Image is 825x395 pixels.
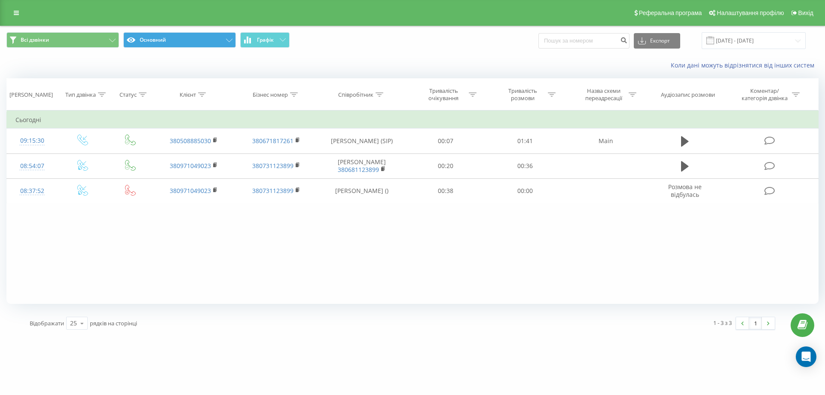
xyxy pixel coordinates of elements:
td: [PERSON_NAME] () [317,178,406,203]
td: Main [565,129,647,153]
div: 09:15:30 [15,132,49,149]
div: Аудіозапис розмови [661,91,715,98]
div: Тип дзвінка [65,91,96,98]
a: 380731123899 [252,187,293,195]
span: Всі дзвінки [21,37,49,43]
input: Пошук за номером [538,33,629,49]
div: Статус [119,91,137,98]
td: 00:00 [485,178,564,203]
span: Налаштування профілю [717,9,784,16]
div: Open Intercom Messenger [796,346,816,367]
button: Основний [123,32,236,48]
a: 380681123899 [338,165,379,174]
a: 380971049023 [170,162,211,170]
button: Всі дзвінки [6,32,119,48]
a: 1 [749,317,762,329]
div: [PERSON_NAME] [9,91,53,98]
span: Графік [257,37,274,43]
a: 380671817261 [252,137,293,145]
div: Назва схеми переадресації [581,87,626,102]
div: Співробітник [338,91,373,98]
td: 00:36 [485,153,564,178]
td: 00:38 [406,178,485,203]
td: 00:07 [406,129,485,153]
span: Реферальна програма [639,9,702,16]
div: 25 [70,319,77,328]
div: Тривалість розмови [500,87,546,102]
div: 08:54:07 [15,158,49,175]
div: 08:37:52 [15,183,49,199]
div: Коментар/категорія дзвінка [739,87,790,102]
span: Вихід [798,9,813,16]
a: 380508885030 [170,137,211,145]
span: Відображати [30,319,64,327]
a: Коли дані можуть відрізнятися вiд інших систем [671,61,819,69]
td: 01:41 [485,129,564,153]
div: 1 - 3 з 3 [713,318,732,327]
span: рядків на сторінці [90,319,137,327]
button: Експорт [634,33,680,49]
span: Розмова не відбулась [668,183,702,199]
td: Сьогодні [7,111,819,129]
button: Графік [240,32,290,48]
td: 00:20 [406,153,485,178]
div: Тривалість очікування [421,87,467,102]
td: [PERSON_NAME] [317,153,406,178]
div: Клієнт [180,91,196,98]
div: Бізнес номер [253,91,288,98]
a: 380731123899 [252,162,293,170]
td: [PERSON_NAME] (SIP) [317,129,406,153]
a: 380971049023 [170,187,211,195]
